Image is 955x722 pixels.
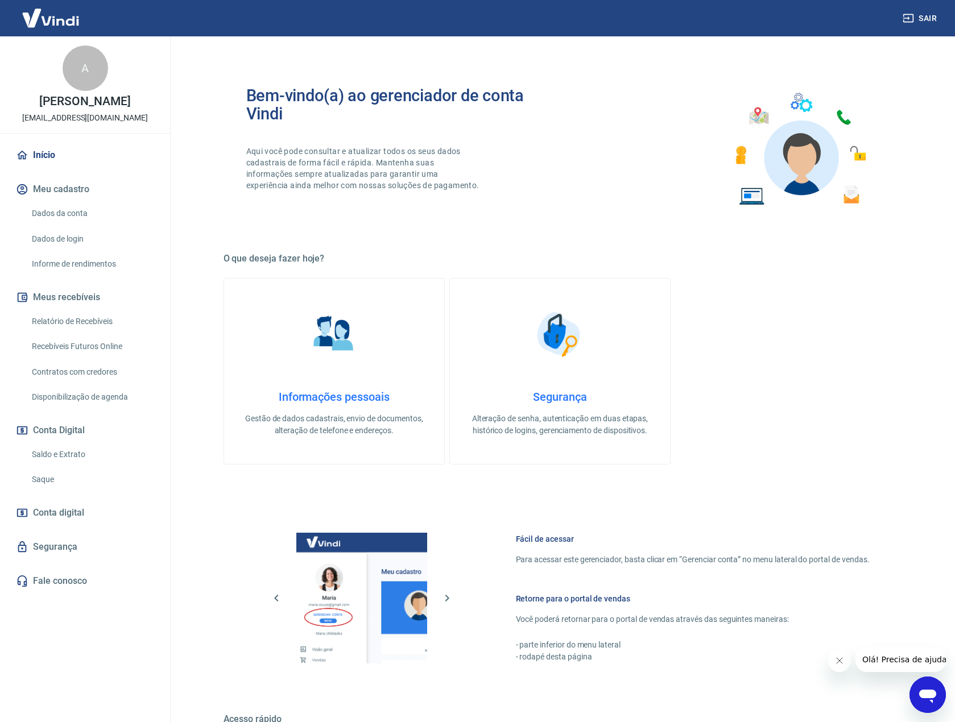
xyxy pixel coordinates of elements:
img: Vindi [14,1,88,35]
img: Informações pessoais [305,306,362,363]
button: Sair [900,8,941,29]
span: Olá! Precisa de ajuda? [7,8,96,17]
a: Contratos com credores [27,360,156,384]
a: Saque [27,468,156,491]
p: [EMAIL_ADDRESS][DOMAIN_NAME] [22,112,148,124]
p: Gestão de dados cadastrais, envio de documentos, alteração de telefone e endereços. [242,413,426,437]
img: Imagem da dashboard mostrando o botão de gerenciar conta na sidebar no lado esquerdo [296,533,427,663]
a: Informações pessoaisInformações pessoaisGestão de dados cadastrais, envio de documentos, alteraçã... [224,278,445,464]
a: SegurançaSegurançaAlteração de senha, autenticação em duas etapas, histórico de logins, gerenciam... [449,278,671,464]
button: Meu cadastro [14,177,156,202]
a: Início [14,143,156,168]
p: Aqui você pode consultar e atualizar todos os seus dados cadastrais de forma fácil e rápida. Mant... [246,146,482,191]
p: - rodapé desta página [516,651,870,663]
div: A [63,45,108,91]
p: Para acessar este gerenciador, basta clicar em “Gerenciar conta” no menu lateral do portal de ven... [516,554,870,566]
a: Fale conosco [14,569,156,594]
h6: Retorne para o portal de vendas [516,593,870,604]
a: Conta digital [14,500,156,525]
span: Conta digital [33,505,84,521]
a: Relatório de Recebíveis [27,310,156,333]
p: Você poderá retornar para o portal de vendas através das seguintes maneiras: [516,613,870,625]
h2: Bem-vindo(a) ao gerenciador de conta Vindi [246,86,560,123]
a: Dados da conta [27,202,156,225]
p: [PERSON_NAME] [39,96,130,107]
h4: Informações pessoais [242,390,426,404]
iframe: Mensagem da empresa [855,647,946,672]
h5: O que deseja fazer hoje? [224,253,897,264]
h6: Fácil de acessar [516,533,870,545]
a: Segurança [14,534,156,559]
a: Informe de rendimentos [27,252,156,276]
h4: Segurança [468,390,652,404]
p: - parte inferior do menu lateral [516,639,870,651]
a: Recebíveis Futuros Online [27,335,156,358]
a: Saldo e Extrato [27,443,156,466]
iframe: Fechar mensagem [828,649,851,672]
button: Meus recebíveis [14,285,156,310]
a: Dados de login [27,227,156,251]
img: Imagem de um avatar masculino com diversos icones exemplificando as funcionalidades do gerenciado... [725,86,874,212]
iframe: Botão para abrir a janela de mensagens [909,677,946,713]
img: Segurança [531,306,588,363]
button: Conta Digital [14,418,156,443]
p: Alteração de senha, autenticação em duas etapas, histórico de logins, gerenciamento de dispositivos. [468,413,652,437]
a: Disponibilização de agenda [27,385,156,409]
